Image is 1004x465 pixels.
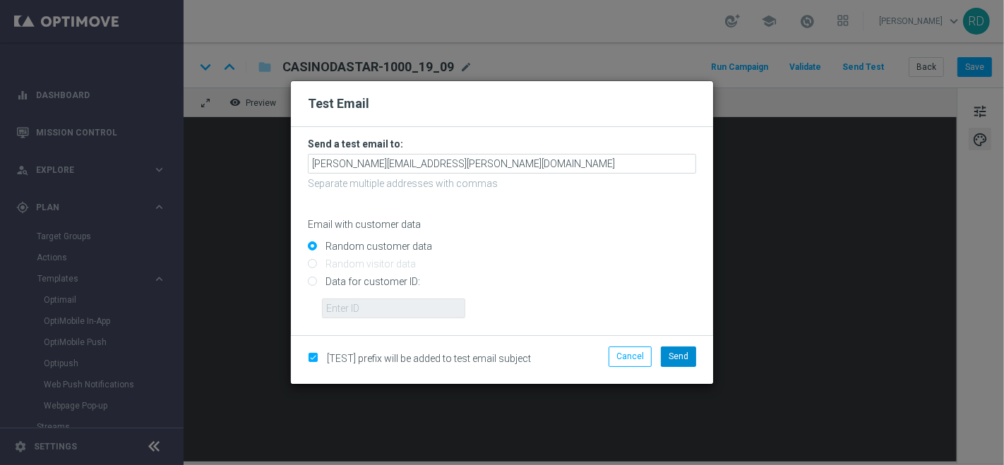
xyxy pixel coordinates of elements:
[322,240,432,253] label: Random customer data
[661,346,696,366] button: Send
[308,218,696,231] p: Email with customer data
[669,351,688,361] span: Send
[308,138,696,150] h3: Send a test email to:
[327,353,531,364] span: [TEST] prefix will be added to test email subject
[609,346,652,366] button: Cancel
[308,95,696,112] h2: Test Email
[308,177,696,190] p: Separate multiple addresses with commas
[322,298,465,318] input: Enter ID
